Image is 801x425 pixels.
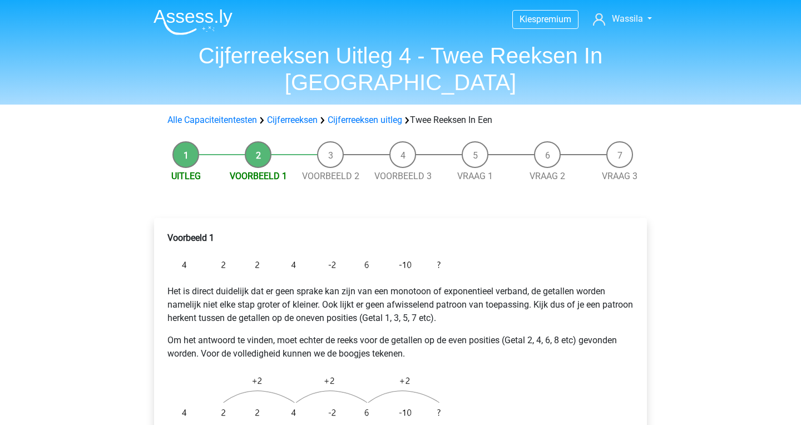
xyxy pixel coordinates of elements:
img: Intertwinging_example_1.png [167,254,446,276]
a: Vraag 3 [602,171,637,181]
a: Vraag 2 [530,171,565,181]
a: Vraag 1 [457,171,493,181]
span: Kies [520,14,536,24]
a: Cijferreeksen uitleg [328,115,402,125]
a: Alle Capaciteitentesten [167,115,257,125]
a: Voorbeeld 1 [230,171,287,181]
img: Assessly [154,9,233,35]
a: Wassila [589,12,656,26]
a: Kiespremium [513,12,578,27]
b: Voorbeeld 1 [167,233,214,243]
a: Voorbeeld 2 [302,171,359,181]
span: premium [536,14,571,24]
p: Het is direct duidelijk dat er geen sprake kan zijn van een monotoon of exponentieel verband, de ... [167,285,634,325]
p: Om het antwoord te vinden, moet echter de reeks voor de getallen op de even posities (Getal 2, 4,... [167,334,634,360]
a: Uitleg [171,171,201,181]
h1: Cijferreeksen Uitleg 4 - Twee Reeksen In [GEOGRAPHIC_DATA] [145,42,656,96]
a: Voorbeeld 3 [374,171,432,181]
a: Cijferreeksen [267,115,318,125]
span: Wassila [612,13,643,24]
div: Twee Reeksen In Een [163,113,638,127]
